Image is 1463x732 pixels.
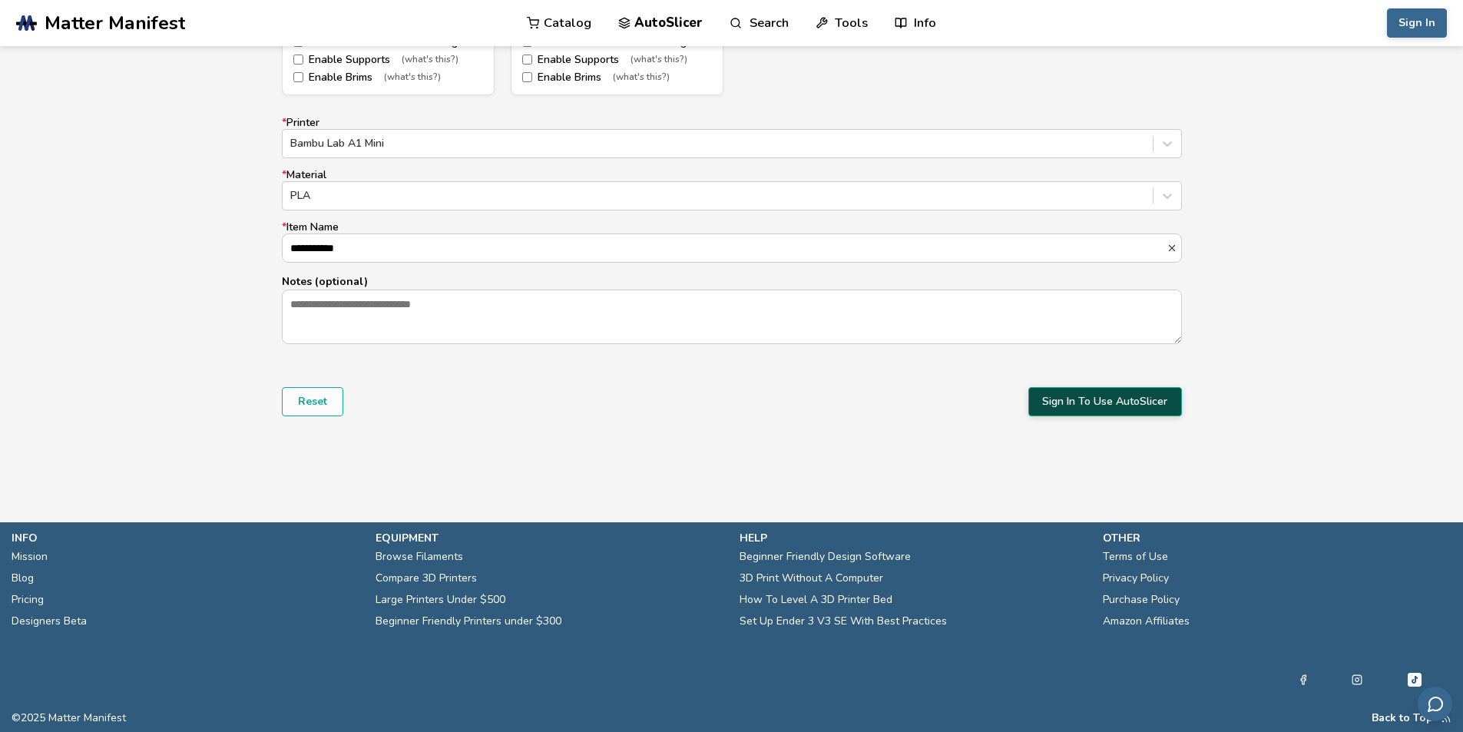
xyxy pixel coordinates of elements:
[293,71,483,84] label: Enable Brims
[522,54,712,66] label: Enable Supports
[522,55,532,65] input: Enable Supports(what's this?)
[522,36,712,48] label: Find Best Rotation For Printing
[12,712,126,724] span: © 2025 Matter Manifest
[376,611,561,632] a: Beginner Friendly Printers under $300
[1103,530,1451,546] p: other
[522,72,532,82] input: Enable Brims(what's this?)
[283,290,1181,343] textarea: Notes (optional)
[384,72,441,83] span: (what's this?)
[402,55,458,65] span: (what's this?)
[1103,589,1180,611] a: Purchase Policy
[631,55,687,65] span: (what's this?)
[1418,687,1452,721] button: Send feedback via email
[293,36,483,48] label: Find Best Rotation For Printing
[740,530,1088,546] p: help
[282,221,1182,263] label: Item Name
[293,54,483,66] label: Enable Supports
[740,611,947,632] a: Set Up Ender 3 V3 SE With Best Practices
[293,55,303,65] input: Enable Supports(what's this?)
[740,546,911,568] a: Beginner Friendly Design Software
[283,234,1167,262] input: *Item Name
[1103,611,1190,632] a: Amazon Affiliates
[1103,546,1168,568] a: Terms of Use
[522,71,712,84] label: Enable Brims
[376,589,505,611] a: Large Printers Under $500
[1028,387,1182,416] button: Sign In To Use AutoSlicer
[12,611,87,632] a: Designers Beta
[12,568,34,589] a: Blog
[1352,671,1362,689] a: Instagram
[293,72,303,82] input: Enable Brims(what's this?)
[1405,671,1424,689] a: Tiktok
[376,530,724,546] p: equipment
[282,117,1182,158] label: Printer
[740,589,892,611] a: How To Level A 3D Printer Bed
[12,589,44,611] a: Pricing
[282,387,343,416] button: Reset
[740,568,883,589] a: 3D Print Without A Computer
[376,568,477,589] a: Compare 3D Printers
[376,546,463,568] a: Browse Filaments
[282,169,1182,210] label: Material
[282,273,1182,290] p: Notes (optional)
[613,72,670,83] span: (what's this?)
[1372,712,1433,724] button: Back to Top
[1298,671,1309,689] a: Facebook
[1103,568,1169,589] a: Privacy Policy
[12,546,48,568] a: Mission
[1167,243,1181,253] button: *Item Name
[1387,8,1447,38] button: Sign In
[1441,712,1451,724] a: RSS Feed
[12,530,360,546] p: info
[45,12,185,34] span: Matter Manifest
